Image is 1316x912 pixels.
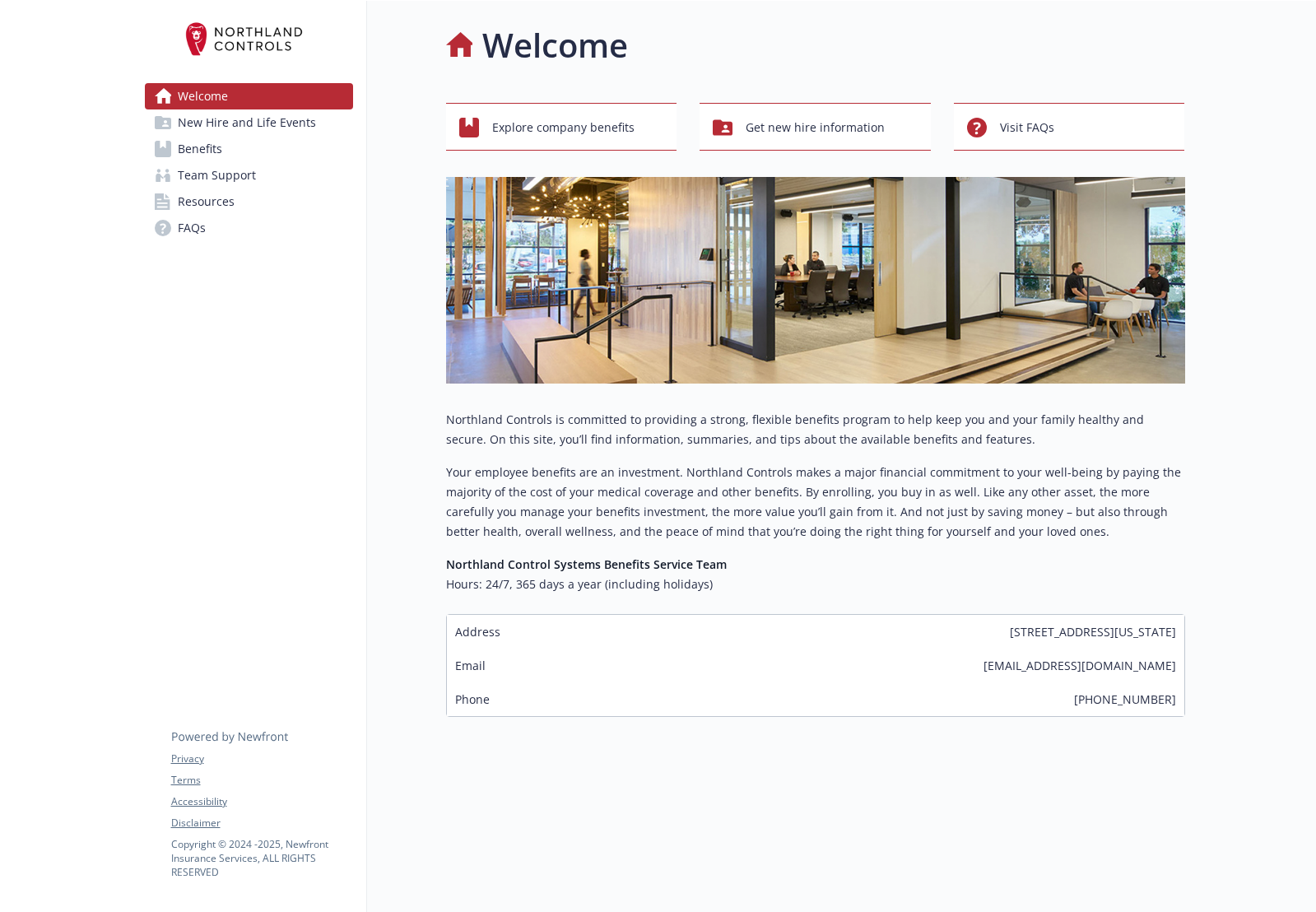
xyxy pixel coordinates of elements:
span: Benefits [178,136,222,162]
a: Welcome [145,83,353,109]
span: FAQs [178,215,206,241]
p: Your employee benefits are an investment. Northland Controls makes a major financial commitment t... [446,463,1185,542]
button: Get new hire information [700,103,931,151]
p: Copyright © 2024 - 2025 , Newfront Insurance Services, ALL RIGHTS RESERVED [171,837,352,879]
span: New Hire and Life Events [178,109,316,136]
span: Resources [178,188,235,215]
a: Terms [171,773,352,788]
span: Address [455,623,500,640]
strong: Northland Control Systems Benefits Service Team [446,556,727,572]
h1: Welcome [482,21,628,70]
a: New Hire and Life Events [145,109,353,136]
a: Resources [145,188,353,215]
a: FAQs [145,215,353,241]
p: Northland Controls is committed to providing a strong, flexible benefits program to help keep you... [446,410,1185,449]
a: Team Support [145,162,353,188]
span: Email [455,657,486,674]
h6: Hours: 24/7, 365 days a year (including holidays)​ [446,575,1185,594]
a: Disclaimer [171,816,352,831]
span: Team Support [178,162,256,188]
span: [PHONE_NUMBER] [1074,691,1176,708]
span: Welcome [178,83,228,109]
a: Privacy [171,751,352,766]
span: Get new hire information [746,112,885,143]
img: overview page banner [446,177,1185,384]
button: Visit FAQs [954,103,1185,151]
span: Phone [455,691,490,708]
a: Accessibility [171,794,352,809]
span: [STREET_ADDRESS][US_STATE] [1010,623,1176,640]
button: Explore company benefits [446,103,677,151]
span: Visit FAQs [1000,112,1054,143]
span: Explore company benefits [492,112,635,143]
span: [EMAIL_ADDRESS][DOMAIN_NAME] [984,657,1176,674]
a: Benefits [145,136,353,162]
